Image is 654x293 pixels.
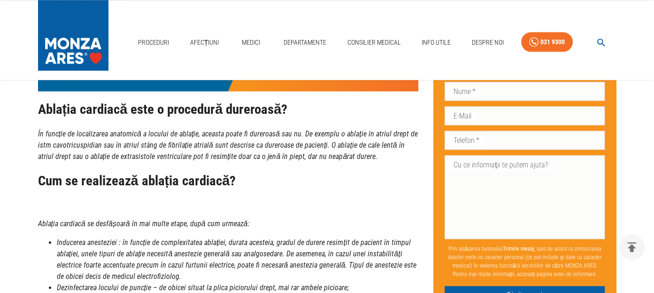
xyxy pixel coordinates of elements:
h2: Ablația cardiacă este o procedură dureroasă? [38,102,419,117]
b: Trimite mesaj [503,245,534,252]
strong: Ablația cardiacă se desfășoară în mai multe etape, după cum urmează: [38,219,250,228]
a: Departamente [280,33,330,52]
p: Prin apăsarea butonului , sunt de acord cu prelucrarea datelor mele cu caracter personal (ce pot ... [445,241,605,282]
a: Despre Noi [468,33,508,52]
button: delete [619,234,645,260]
a: Consilier Medical [343,33,404,52]
a: Proceduri [134,33,173,52]
a: Medici [236,33,266,52]
a: Info Utile [418,33,454,52]
div: 031 9300 [540,36,565,48]
a: Afecțiuni [186,33,223,52]
h2: Cum se realizează ablația cardiacă? [38,174,419,189]
em: Dezinfectarea locului de puncție – de obicei situat la plica piciorului drept, mai rar ambele pic... [57,283,349,292]
a: 031 9300 [521,32,573,52]
em: Inducerea anesteziei : în funcție de complexitatea ablației, durata acesteia, gradul de durere re... [57,238,417,281]
em: În funcție de localizarea anatomică a locului de ablație, aceasta poate fi dureroasă sau nu. De e... [38,129,418,161]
